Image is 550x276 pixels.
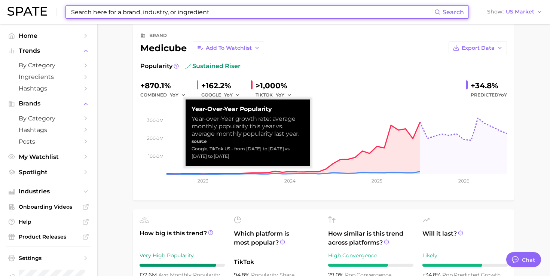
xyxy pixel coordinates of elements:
div: Google, TikTok US - from [DATE] to [DATE] vs. [DATE] to [DATE] [192,145,304,160]
span: Product Releases [19,233,79,240]
div: brand [149,31,167,40]
button: YoY [224,91,240,99]
span: >1,000% [256,81,287,90]
span: Add to Watchlist [206,45,252,51]
a: Hashtags [6,83,91,94]
div: medicube [140,42,264,54]
span: YoY [224,92,233,98]
span: Which platform is most popular? [234,229,319,254]
span: TikTok [234,258,319,267]
span: YoY [498,92,507,98]
span: Brands [19,100,79,107]
span: Home [19,32,79,39]
span: How similar is this trend across platforms? [328,229,413,247]
span: Hashtags [19,85,79,92]
span: by Category [19,115,79,122]
div: Likely [422,251,508,260]
span: Show [487,10,504,14]
div: TIKTOK [256,91,297,99]
a: Settings [6,252,91,264]
span: Posts [19,138,79,145]
span: YoY [276,92,284,98]
button: YoY [276,91,292,99]
span: My Watchlist [19,153,79,160]
a: by Category [6,59,91,71]
button: Trends [6,45,91,56]
a: My Watchlist [6,151,91,163]
a: Posts [6,136,91,147]
span: Trends [19,47,79,54]
input: Search here for a brand, industry, or ingredient [70,6,434,18]
span: sustained riser [185,62,241,71]
a: by Category [6,113,91,124]
strong: Year-over-Year Popularity [192,105,304,113]
span: Onboarding Videos [19,203,79,210]
div: Very High Popularity [140,251,225,260]
tspan: 2024 [284,178,296,184]
span: How big is this trend? [140,229,225,247]
button: YoY [170,91,186,99]
div: GOOGLE [201,91,245,99]
button: Industries [6,186,91,197]
a: Spotlight [6,166,91,178]
div: 9 / 10 [140,264,225,267]
a: Help [6,216,91,227]
tspan: 2023 [198,178,208,184]
span: Settings [19,255,79,261]
span: Popularity [140,62,172,71]
div: combined [140,91,191,99]
div: +34.8% [471,80,507,92]
div: +162.2% [201,80,245,92]
span: Export Data [462,45,495,51]
span: Predicted [471,91,507,99]
span: Industries [19,188,79,195]
button: Brands [6,98,91,109]
button: Export Data [449,42,507,54]
img: sustained riser [185,63,191,69]
span: Spotlight [19,169,79,176]
div: 7 / 10 [328,264,413,267]
span: Help [19,218,79,225]
strong: source [192,138,207,144]
span: Will it last? [422,229,508,247]
div: +870.1% [140,80,191,92]
span: YoY [170,92,178,98]
div: High Convergence [328,251,413,260]
button: ShowUS Market [485,7,544,17]
a: Product Releases [6,231,91,242]
span: Search [443,9,464,16]
span: by Category [19,62,79,69]
span: US Market [506,10,534,14]
img: SPATE [7,7,47,16]
div: 7 / 10 [422,264,508,267]
a: Onboarding Videos [6,201,91,212]
span: Ingredients [19,73,79,80]
tspan: 2026 [458,178,469,184]
button: Add to Watchlist [193,42,264,54]
div: Year-over-Year growth rate: average monthly popularity this year vs. average monthly popularity l... [192,115,304,138]
span: Hashtags [19,126,79,134]
a: Home [6,30,91,42]
a: Ingredients [6,71,91,83]
tspan: 2025 [372,178,382,184]
a: Hashtags [6,124,91,136]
